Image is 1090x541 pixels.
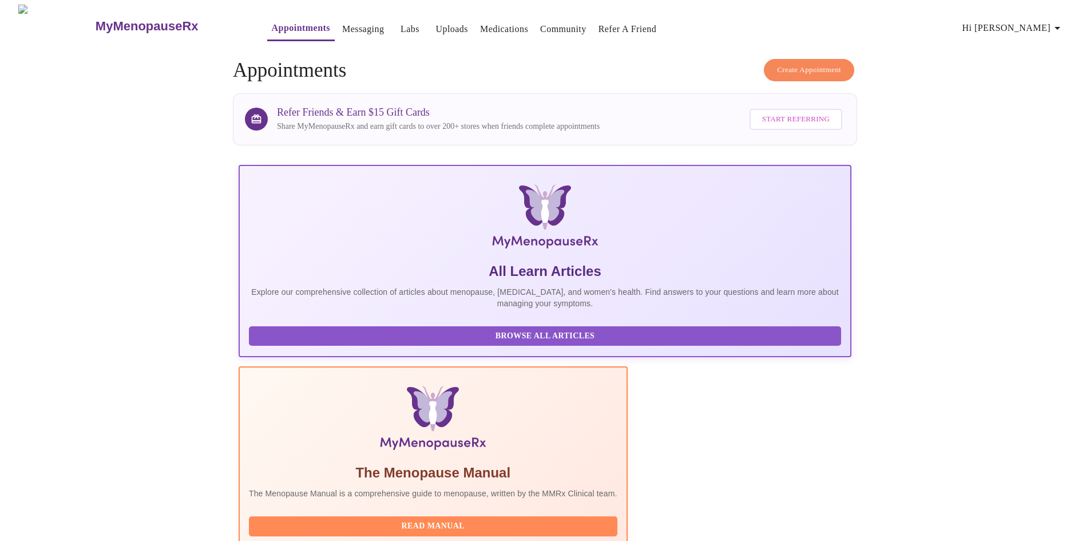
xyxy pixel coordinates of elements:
span: Browse All Articles [260,329,830,343]
a: Read Manual [249,520,620,530]
span: Start Referring [762,113,830,126]
span: Read Manual [260,519,606,534]
span: Hi [PERSON_NAME] [962,20,1064,36]
a: Community [540,21,586,37]
h5: The Menopause Manual [249,464,617,482]
button: Hi [PERSON_NAME] [958,17,1069,40]
a: Medications [480,21,528,37]
button: Messaging [338,18,389,41]
button: Start Referring [750,109,842,130]
a: MyMenopauseRx [94,6,244,46]
button: Create Appointment [764,59,854,81]
h5: All Learn Articles [249,262,841,281]
p: Share MyMenopauseRx and earn gift cards to over 200+ stores when friends complete appointments [277,121,600,132]
button: Uploads [431,18,473,41]
img: Menopause Manual [307,386,558,455]
h4: Appointments [233,59,857,82]
button: Community [536,18,591,41]
a: Appointments [272,20,330,36]
img: MyMenopauseRx Logo [341,184,749,253]
p: Explore our comprehensive collection of articles about menopause, [MEDICAL_DATA], and women's hea... [249,286,841,309]
h3: MyMenopauseRx [96,19,199,34]
h3: Refer Friends & Earn $15 Gift Cards [277,106,600,119]
a: Uploads [435,21,468,37]
button: Appointments [267,17,335,41]
a: Start Referring [747,103,845,136]
button: Read Manual [249,516,617,536]
a: Refer a Friend [598,21,657,37]
span: Create Appointment [777,64,841,77]
a: Labs [401,21,419,37]
button: Refer a Friend [594,18,661,41]
button: Browse All Articles [249,326,841,346]
img: MyMenopauseRx Logo [18,5,94,48]
a: Browse All Articles [249,330,844,340]
a: Messaging [342,21,384,37]
p: The Menopause Manual is a comprehensive guide to menopause, written by the MMRx Clinical team. [249,488,617,499]
button: Medications [475,18,533,41]
button: Labs [391,18,428,41]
